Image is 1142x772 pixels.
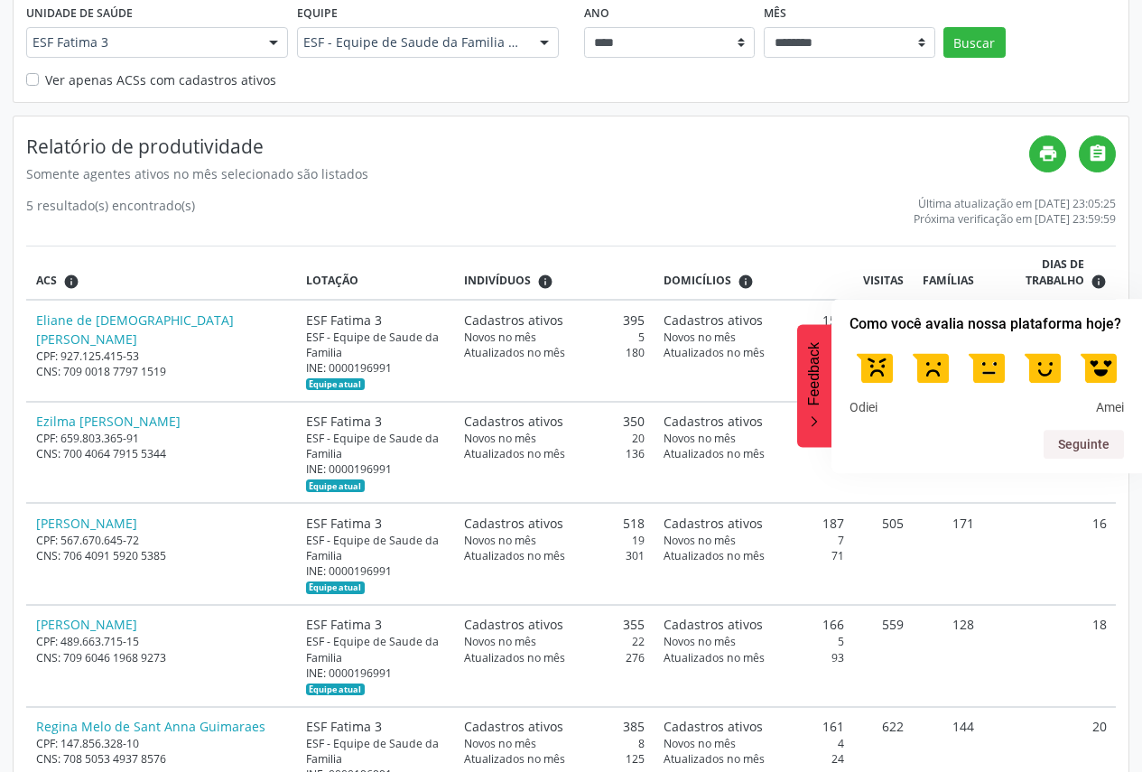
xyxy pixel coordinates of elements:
[664,548,844,563] div: 71
[914,503,984,605] td: 171
[36,431,287,446] div: CPF: 659.803.365-91
[797,324,831,447] button: Feedback - Ocultar pesquisa
[664,412,844,431] div: 151
[306,736,445,767] div: ESF - Equipe de Saude da Familia
[464,634,536,649] span: Novos no mês
[914,246,984,300] th: Famílias
[464,311,645,330] div: 395
[664,634,736,649] span: Novos no mês
[464,330,536,345] span: Novos no mês
[850,313,1124,335] h2: Como você avalia nossa plataforma hoje? Select an option from 1 to 5, with 1 being Odiei and 5 be...
[464,548,565,563] span: Atualizados no mês
[36,312,234,348] a: Eliane de [DEMOGRAPHIC_DATA][PERSON_NAME]
[993,256,1083,290] span: Dias de trabalho
[914,211,1116,227] div: Próxima verificação em [DATE] 23:59:59
[537,274,553,290] i: <div class="text-left"> <div> <strong>Cadastros ativos:</strong> Cadastros que estão vinculados a...
[854,246,914,300] th: Visitas
[464,311,563,330] span: Cadastros ativos
[464,446,565,461] span: Atualizados no mês
[914,196,1116,211] div: Última atualização em [DATE] 23:05:25
[464,615,645,634] div: 355
[464,412,645,431] div: 350
[306,581,365,594] span: Esta é a equipe atual deste Agente
[306,330,445,360] div: ESF - Equipe de Saude da Familia
[464,717,645,736] div: 385
[464,412,563,431] span: Cadastros ativos
[36,515,137,532] a: [PERSON_NAME]
[664,717,844,736] div: 161
[664,615,844,634] div: 166
[36,446,287,461] div: CNS: 700 4064 7915 5344
[36,650,287,665] div: CNS: 709 6046 1968 9273
[664,431,736,446] span: Novos no mês
[26,164,1029,183] div: Somente agentes ativos no mês selecionado são listados
[664,650,765,665] span: Atualizados no mês
[36,616,137,633] a: [PERSON_NAME]
[306,412,445,431] div: ESF Fatima 3
[306,563,445,594] div: INE: 0000196991
[664,514,844,533] div: 187
[464,717,563,736] span: Cadastros ativos
[464,650,645,665] div: 276
[306,665,445,696] div: INE: 0000196991
[464,431,645,446] div: 20
[296,246,454,300] th: Lotação
[306,360,445,391] div: INE: 0000196991
[831,299,1142,474] div: Como você avalia nossa plataforma hoje? Select an option from 1 to 5, with 1 being Odiei and 5 be...
[1091,274,1107,290] i: Dias em que o(a) ACS fez pelo menos uma visita, ou ficha de cadastro individual ou cadastro domic...
[306,634,445,665] div: ESF - Equipe de Saude da Familia
[664,330,736,345] span: Novos no mês
[664,548,765,563] span: Atualizados no mês
[664,650,844,665] div: 93
[854,503,914,605] td: 505
[36,349,287,364] div: CPF: 927.125.415-53
[738,274,754,290] i: <div class="text-left"> <div> <strong>Cadastros ativos:</strong> Cadastros que estão vinculados a...
[664,514,763,533] span: Cadastros ativos
[306,717,445,736] div: ESF Fatima 3
[984,605,1116,707] td: 18
[306,431,445,461] div: ESF - Equipe de Saude da Familia
[306,514,445,533] div: ESF Fatima 3
[36,548,287,563] div: CNS: 706 4091 5920 5385
[464,650,565,665] span: Atualizados no mês
[464,736,645,751] div: 8
[32,33,251,51] span: ESF Fatima 3
[850,400,877,416] span: Odiei
[984,503,1116,605] td: 16
[664,751,765,767] span: Atualizados no mês
[464,615,563,634] span: Cadastros ativos
[464,548,645,563] div: 301
[36,413,181,430] a: Ezilma [PERSON_NAME]
[36,634,287,649] div: CPF: 489.663.715-15
[26,135,1029,158] h4: Relatório de produtividade
[1079,135,1116,172] a: 
[664,330,844,345] div: 2
[664,533,736,548] span: Novos no mês
[45,70,276,89] label: Ver apenas ACSs com cadastros ativos
[664,446,765,461] span: Atualizados no mês
[1044,430,1124,459] button: Próxima pergunta
[1096,400,1124,416] span: Amei
[464,736,536,751] span: Novos no mês
[943,27,1006,58] button: Buscar
[36,364,287,379] div: CNS: 709 0018 7797 1519
[664,311,844,330] div: 154
[303,33,522,51] span: ESF - Equipe de Saude da Familia - INE: 0000196991
[36,751,287,767] div: CNS: 708 5053 4937 8576
[464,330,645,345] div: 5
[26,196,195,227] div: 5 resultado(s) encontrado(s)
[464,345,645,360] div: 180
[1038,144,1058,163] i: print
[36,718,265,735] a: Regina Melo de Sant Anna Guimaraes
[36,533,287,548] div: CPF: 567.670.645-72
[850,342,1124,416] div: Como você avalia nossa plataforma hoje? Select an option from 1 to 5, with 1 being Odiei and 5 be...
[664,736,736,751] span: Novos no mês
[1029,135,1066,172] a: print
[306,378,365,391] span: Esta é a equipe atual deste Agente
[36,273,57,289] span: ACS
[664,345,765,360] span: Atualizados no mês
[464,634,645,649] div: 22
[306,461,445,492] div: INE: 0000196991
[464,533,645,548] div: 19
[306,684,365,696] span: Esta é a equipe atual deste Agente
